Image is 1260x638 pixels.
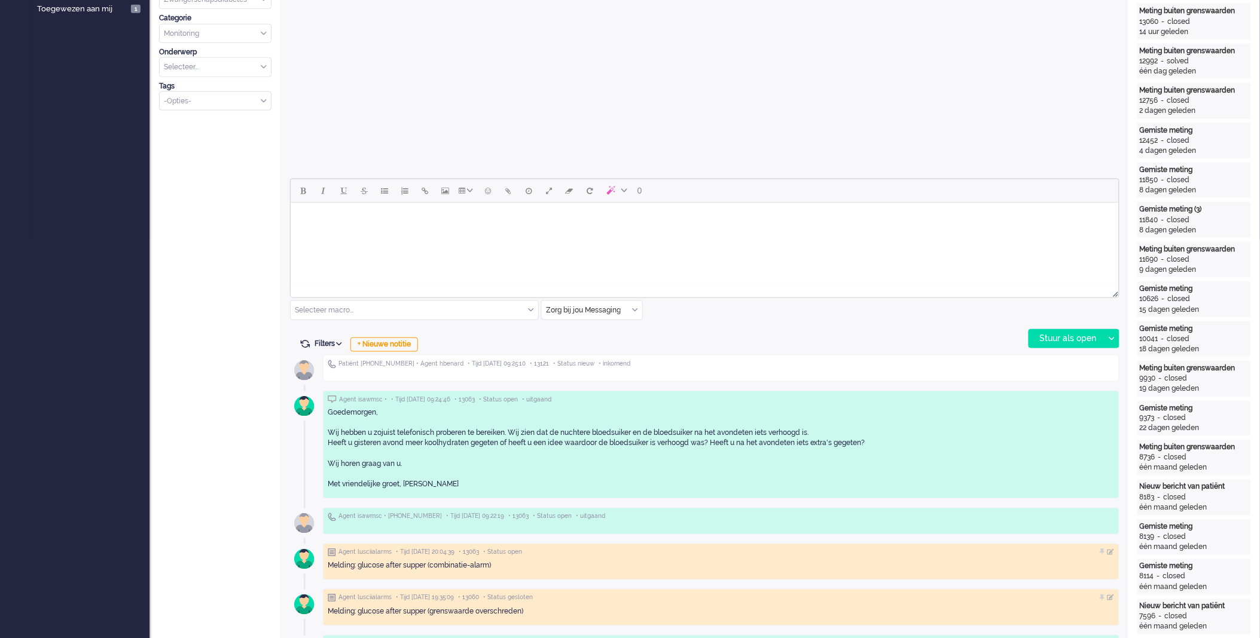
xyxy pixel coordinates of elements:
[396,548,454,557] span: • Tijd [DATE] 20:04:39
[454,395,475,404] span: • 13063
[632,180,648,201] button: 0
[1140,493,1155,503] div: 8183
[291,203,1119,287] iframe: Rich Text Area
[159,81,271,91] div: Tags
[1167,254,1190,265] div: closed
[1168,294,1191,304] div: closed
[293,180,313,201] button: Bold
[289,590,319,619] img: avatar
[1140,344,1249,354] div: 18 dagen geleden
[1165,373,1188,384] div: closed
[313,180,334,201] button: Italic
[1164,493,1186,503] div: closed
[1140,125,1249,136] div: Gemiste meting
[1140,165,1249,175] div: Gemiste meting
[459,548,479,557] span: • 13063
[1140,334,1158,344] div: 10041
[1140,244,1249,254] div: Meting buiten grenswaarden
[415,180,435,201] button: Insert/edit link
[435,180,456,201] button: Insert/edit image
[338,360,463,368] span: Patiënt [PHONE_NUMBER] • Agent hbenard
[1158,136,1167,146] div: -
[479,395,518,404] span: • Status open
[1167,96,1190,106] div: closed
[1140,384,1249,394] div: 19 dagen geleden
[159,91,271,111] div: Select Tags
[1140,602,1249,612] div: Nieuw bericht van patiënt
[315,339,346,348] span: Filters
[1140,17,1159,27] div: 13060
[1168,17,1191,27] div: closed
[159,13,271,23] div: Categorie
[458,594,479,602] span: • 13060
[1140,612,1156,622] div: 7596
[1156,612,1165,622] div: -
[395,180,415,201] button: Numbered list
[478,180,498,201] button: Emoticons
[131,5,141,14] span: 1
[1140,66,1249,76] div: één dag geleden
[328,607,1115,617] div: Melding: glucose after supper (grenswaarde overschreden)
[334,180,354,201] button: Underline
[328,594,336,602] img: ic_note_grey.svg
[1167,334,1190,344] div: closed
[328,561,1115,571] div: Melding: glucose after supper (combinatie-alarm)
[1140,562,1249,572] div: Gemiste meting
[1140,582,1249,593] div: één maand geleden
[1140,294,1159,304] div: 10626
[1155,493,1164,503] div: -
[1158,334,1167,344] div: -
[1140,27,1249,37] div: 14 uur geleden
[508,513,529,521] span: • 13063
[1140,284,1249,294] div: Gemiste meting
[328,395,337,403] img: ic_chat_grey.svg
[1140,482,1249,492] div: Nieuw bericht van patiënt
[1140,572,1154,582] div: 8114
[533,513,572,521] span: • Status open
[1140,324,1249,334] div: Gemiste meting
[1140,225,1249,235] div: 8 dagen geleden
[1140,373,1156,384] div: 9930
[1140,542,1249,553] div: één maand geleden
[539,180,559,201] button: Fullscreen
[1167,175,1190,185] div: closed
[446,513,504,521] span: • Tijd [DATE] 09:22:19
[396,594,454,602] span: • Tijd [DATE] 19:35:09
[1140,463,1249,473] div: één maand geleden
[522,395,551,404] span: • uitgaand
[1140,443,1249,453] div: Meting buiten grenswaarden
[1140,622,1249,632] div: één maand geleden
[1109,287,1119,297] div: Resize
[1158,215,1167,225] div: -
[1167,56,1189,66] div: solved
[328,513,336,522] img: ic_telephone_grey.svg
[1155,413,1164,424] div: -
[1140,424,1249,434] div: 22 dagen geleden
[600,180,632,201] button: AI
[1158,175,1167,185] div: -
[1164,453,1187,463] div: closed
[354,180,374,201] button: Strikethrough
[289,391,319,421] img: avatar
[1140,503,1249,513] div: één maand geleden
[1140,136,1158,146] div: 12452
[1140,185,1249,195] div: 8 dagen geleden
[1140,146,1249,156] div: 4 dagen geleden
[468,360,526,368] span: • Tijd [DATE] 09:25:10
[1140,453,1155,463] div: 8736
[338,594,392,602] span: Agent lusciialarms
[1159,294,1168,304] div: -
[350,338,418,352] div: + Nieuwe notitie
[530,360,549,368] span: • 13121
[1158,96,1167,106] div: -
[498,180,518,201] button: Add attachment
[483,594,533,602] span: • Status gesloten
[1165,612,1188,622] div: closed
[338,513,442,521] span: Agent isawmsc • [PHONE_NUMBER]
[1163,572,1186,582] div: closed
[1167,215,1190,225] div: closed
[1140,106,1249,116] div: 2 dagen geleden
[1155,453,1164,463] div: -
[339,395,387,404] span: Agent isawmsc •
[289,355,319,385] img: avatar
